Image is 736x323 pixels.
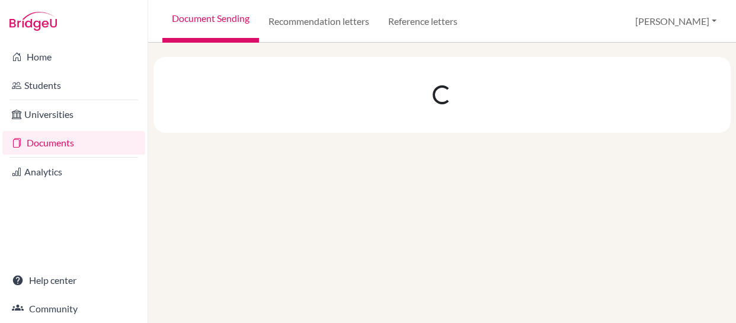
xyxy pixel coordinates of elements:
[2,73,145,97] a: Students
[2,268,145,292] a: Help center
[2,103,145,126] a: Universities
[9,12,57,31] img: Bridge-U
[2,131,145,155] a: Documents
[2,160,145,184] a: Analytics
[2,297,145,321] a: Community
[2,45,145,69] a: Home
[630,10,722,33] button: [PERSON_NAME]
